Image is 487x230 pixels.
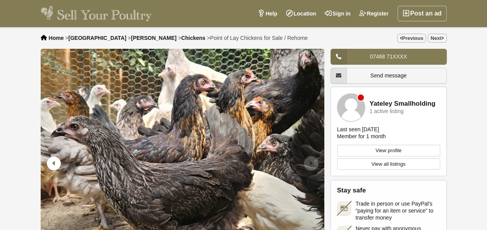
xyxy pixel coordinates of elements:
[428,34,446,43] a: Next
[370,108,404,114] div: 1 active listing
[370,72,406,79] span: Send message
[370,100,435,108] a: Yateley Smallholding
[253,6,281,21] a: Help
[355,6,393,21] a: Register
[207,35,308,41] li: >
[398,6,447,21] a: Post an ad
[337,158,440,170] a: View all listings
[128,35,177,41] li: >
[178,35,205,41] li: >
[282,6,320,21] a: Location
[49,35,64,41] a: Home
[370,53,407,60] span: 07468 71XXXX
[337,93,365,121] img: Yateley Smallholding
[330,49,447,65] a: 07468 71XXXX
[45,153,65,173] div: Previous slide
[337,145,440,156] a: View profile
[65,35,126,41] li: >
[68,35,126,41] a: [GEOGRAPHIC_DATA]
[337,187,440,194] h2: Stay safe
[337,126,379,133] div: Last seen [DATE]
[337,133,386,140] div: Member for 1 month
[181,35,205,41] a: Chickens
[210,35,308,41] span: Point of Lay Chickens for Sale / Rehome
[131,35,176,41] a: [PERSON_NAME]
[300,153,320,173] div: Next slide
[358,94,364,101] div: Member is offline
[330,68,447,84] a: Send message
[41,6,152,21] img: Sell Your Poultry
[356,200,440,221] span: Trade in person or use PayPal's “paying for an item or service” to transfer money
[320,6,355,21] a: Sign in
[397,34,426,43] a: Previous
